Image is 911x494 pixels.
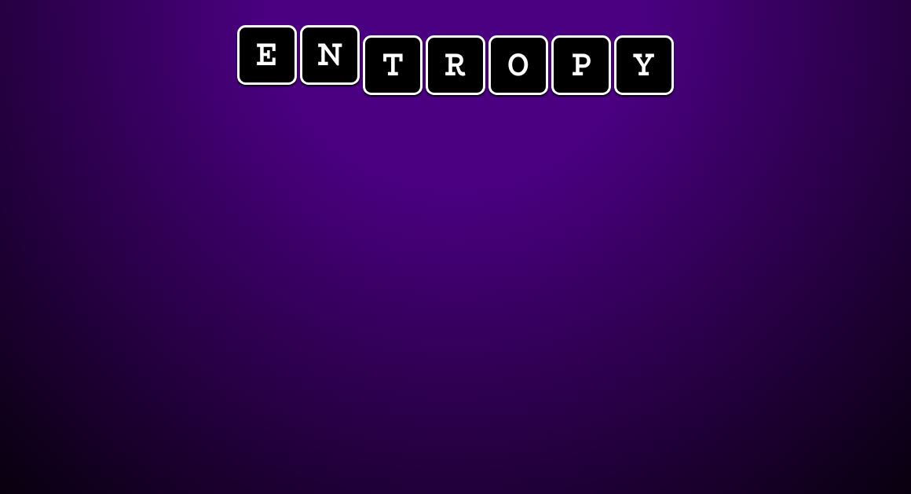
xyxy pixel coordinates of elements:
[488,35,548,95] span: o
[237,25,297,85] span: e
[363,35,423,95] span: t
[300,25,360,85] span: n
[614,35,674,95] span: y
[551,35,611,95] span: p
[426,35,485,95] span: r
